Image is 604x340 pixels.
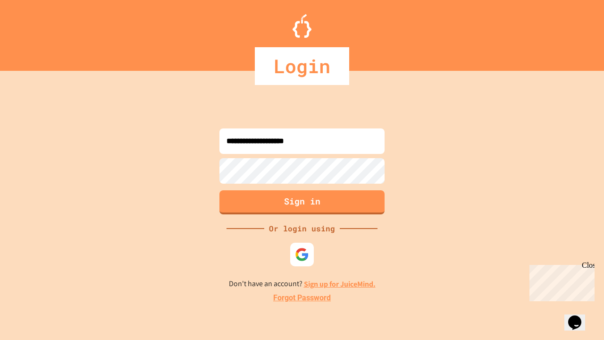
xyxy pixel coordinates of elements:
a: Forgot Password [273,292,331,304]
iframe: chat widget [526,261,595,301]
img: Logo.svg [293,14,311,38]
img: google-icon.svg [295,247,309,262]
p: Don't have an account? [229,278,376,290]
div: Login [255,47,349,85]
button: Sign in [219,190,385,214]
iframe: chat widget [564,302,595,331]
div: Chat with us now!Close [4,4,65,60]
a: Sign up for JuiceMind. [304,279,376,289]
div: Or login using [264,223,340,234]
